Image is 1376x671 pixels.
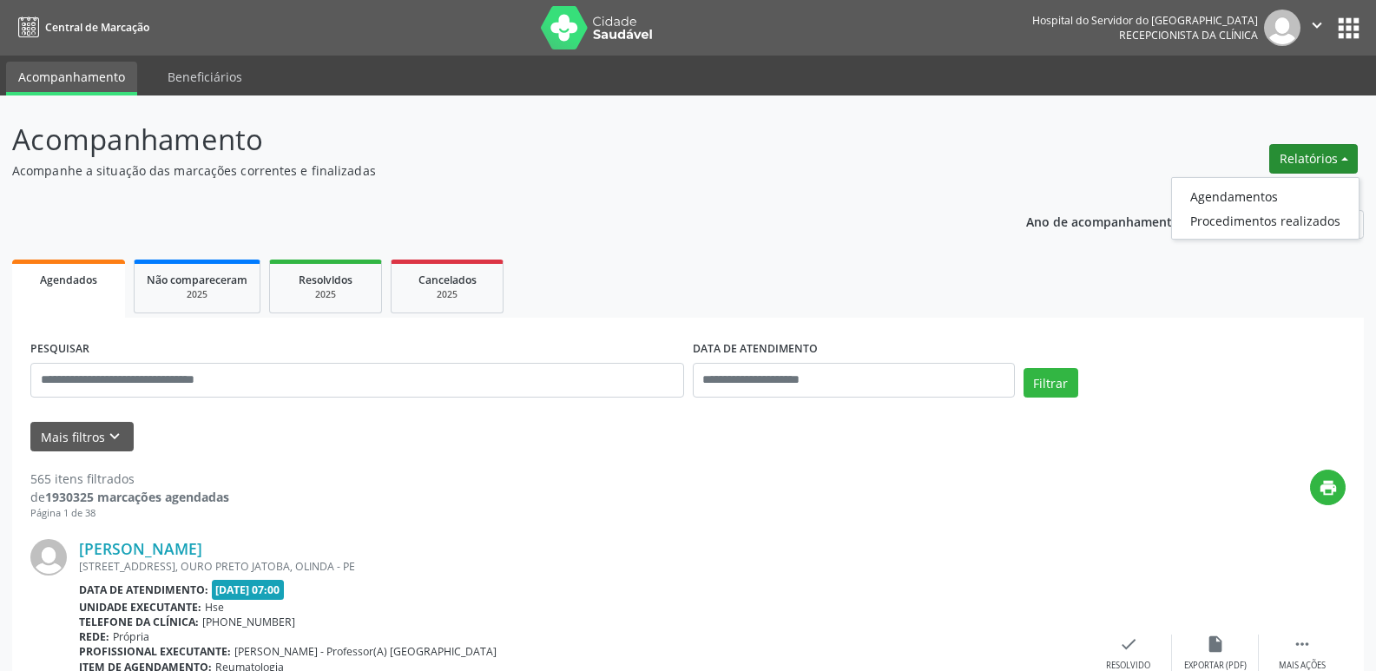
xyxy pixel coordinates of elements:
[12,161,958,180] p: Acompanhe a situação das marcações correntes e finalizadas
[693,336,818,363] label: DATA DE ATENDIMENTO
[1119,28,1258,43] span: Recepcionista da clínica
[79,539,202,558] a: [PERSON_NAME]
[1310,470,1346,505] button: print
[79,615,199,629] b: Telefone da clínica:
[1206,635,1225,654] i: insert_drive_file
[12,13,149,42] a: Central de Marcação
[1172,184,1359,208] a: Agendamentos
[79,582,208,597] b: Data de atendimento:
[147,288,247,301] div: 2025
[1333,13,1364,43] button: apps
[79,600,201,615] b: Unidade executante:
[45,489,229,505] strong: 1930325 marcações agendadas
[147,273,247,287] span: Não compareceram
[1264,10,1300,46] img: img
[212,580,285,600] span: [DATE] 07:00
[79,629,109,644] b: Rede:
[418,273,477,287] span: Cancelados
[6,62,137,95] a: Acompanhamento
[1032,13,1258,28] div: Hospital do Servidor do [GEOGRAPHIC_DATA]
[234,644,497,659] span: [PERSON_NAME] - Professor(A) [GEOGRAPHIC_DATA]
[1293,635,1312,654] i: 
[1024,368,1078,398] button: Filtrar
[155,62,254,92] a: Beneficiários
[79,644,231,659] b: Profissional executante:
[1300,10,1333,46] button: 
[202,615,295,629] span: [PHONE_NUMBER]
[30,470,229,488] div: 565 itens filtrados
[1119,635,1138,654] i: check
[30,506,229,521] div: Página 1 de 38
[30,488,229,506] div: de
[79,559,1085,574] div: [STREET_ADDRESS], OURO PRETO JATOBA, OLINDA - PE
[1172,208,1359,233] a: Procedimentos realizados
[205,600,224,615] span: Hse
[1307,16,1327,35] i: 
[45,20,149,35] span: Central de Marcação
[1171,177,1360,240] ul: Relatórios
[30,539,67,576] img: img
[282,288,369,301] div: 2025
[40,273,97,287] span: Agendados
[1026,210,1180,232] p: Ano de acompanhamento
[30,336,89,363] label: PESQUISAR
[105,427,124,446] i: keyboard_arrow_down
[299,273,352,287] span: Resolvidos
[1319,478,1338,497] i: print
[30,422,134,452] button: Mais filtroskeyboard_arrow_down
[1269,144,1358,174] button: Relatórios
[12,118,958,161] p: Acompanhamento
[113,629,149,644] span: Própria
[404,288,490,301] div: 2025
